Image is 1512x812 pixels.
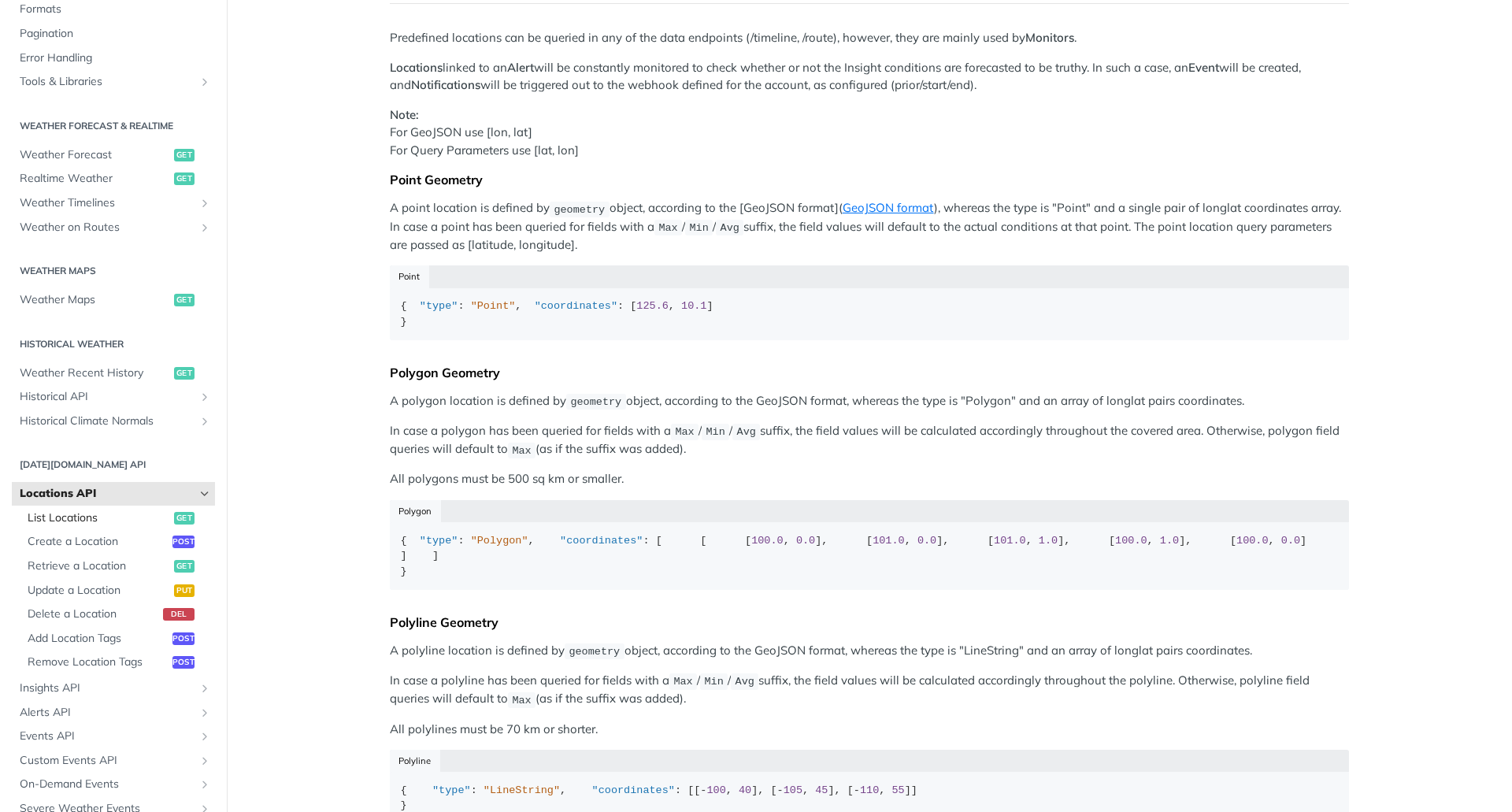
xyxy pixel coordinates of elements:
[163,608,195,621] span: del
[736,676,754,688] span: Avg
[12,264,215,278] h2: Weather Maps
[420,535,458,547] span: "type"
[28,654,169,670] span: Remove Location Tags
[198,778,211,791] button: Show subpages for On-Demand Events
[1039,535,1058,547] span: 1.0
[420,300,458,312] span: "type"
[390,106,1349,160] p: For GeoJSON use [lon, lat] For Query Parameters use [lat, lon]
[12,725,215,748] a: Events APIShow subpages for Events API
[20,651,215,674] a: Remove Location Tagspost
[20,195,195,211] span: Weather Timelines
[198,706,211,719] button: Show subpages for Alerts API
[432,784,471,796] span: "type"
[12,216,215,239] a: Weather on RoutesShow subpages for Weather on Routes
[20,530,215,554] a: Create a Locationpost
[917,535,936,547] span: 0.0
[12,701,215,725] a: Alerts APIShow subpages for Alerts API
[390,721,1349,739] p: All polylines must be 70 km or shorter.
[198,76,211,88] button: Show subpages for Tools & Libraries
[28,558,170,574] span: Retrieve a Location
[198,682,211,695] button: Show subpages for Insights API
[12,677,215,700] a: Insights APIShow subpages for Insights API
[172,656,195,669] span: post
[390,172,1349,187] div: Point Geometry
[390,107,419,122] strong: Note:
[28,534,169,550] span: Create a Location
[20,413,195,429] span: Historical Climate Normals
[174,560,195,573] span: get
[20,2,211,17] span: Formats
[689,222,708,234] span: Min
[12,410,215,433] a: Historical Climate NormalsShow subpages for Historical Climate Normals
[570,396,621,408] span: geometry
[20,50,211,66] span: Error Handling
[174,367,195,380] span: get
[704,676,723,688] span: Min
[20,627,215,651] a: Add Location Tagspost
[12,385,215,409] a: Historical APIShow subpages for Historical API
[512,694,531,706] span: Max
[174,172,195,185] span: get
[20,147,170,163] span: Weather Forecast
[12,22,215,46] a: Pagination
[706,784,725,796] span: 100
[28,631,169,647] span: Add Location Tags
[172,632,195,645] span: post
[471,535,528,547] span: "Polygon"
[512,444,531,456] span: Max
[390,29,1349,47] p: Predefined locations can be queried in any of the data endpoints (/timeline, /route), however, th...
[20,220,195,235] span: Weather on Routes
[860,784,879,796] span: 110
[1025,30,1074,45] strong: Monitors
[658,222,677,234] span: Max
[12,482,215,506] a: Locations APIHide subpages for Locations API
[174,294,195,306] span: get
[784,784,802,796] span: 105
[172,536,195,548] span: post
[636,300,669,312] span: 125.6
[20,554,215,578] a: Retrieve a Locationget
[507,60,534,75] strong: Alert
[12,773,215,796] a: On-Demand EventsShow subpages for On-Demand Events
[751,535,784,547] span: 100.0
[721,222,739,234] span: Avg
[777,784,784,796] span: -
[20,26,211,42] span: Pagination
[1160,535,1179,547] span: 1.0
[706,426,724,438] span: Min
[20,171,170,187] span: Realtime Weather
[20,753,195,769] span: Custom Events API
[1115,535,1147,547] span: 100.0
[20,506,215,530] a: List Locationsget
[873,535,905,547] span: 101.0
[739,784,751,796] span: 40
[815,784,828,796] span: 45
[401,533,1339,580] div: { : , : [ [ [ , ], [ , ], [ , ], [ , ], [ , ] ] ] }
[198,197,211,209] button: Show subpages for Weather Timelines
[20,389,195,405] span: Historical API
[198,488,211,500] button: Hide subpages for Locations API
[198,221,211,234] button: Show subpages for Weather on Routes
[390,392,1349,410] p: A polygon location is defined by object, according to the GeoJSON format, whereas the type is "Po...
[737,426,756,438] span: Avg
[390,470,1349,488] p: All polygons must be 500 sq km or smaller.
[20,74,195,90] span: Tools & Libraries
[1281,535,1300,547] span: 0.0
[28,606,159,622] span: Delete a Location
[174,512,195,525] span: get
[994,535,1026,547] span: 101.0
[198,415,211,428] button: Show subpages for Historical Climate Normals
[20,365,170,381] span: Weather Recent History
[390,642,1349,660] p: A polyline location is defined by object, according to the GeoJSON format, whereas the type is "L...
[892,784,905,796] span: 55
[484,784,560,796] span: "LineString"
[20,292,170,308] span: Weather Maps
[796,535,815,547] span: 0.0
[12,288,215,312] a: Weather Mapsget
[673,676,692,688] span: Max
[198,391,211,403] button: Show subpages for Historical API
[390,365,1349,380] div: Polygon Geometry
[675,426,694,438] span: Max
[12,143,215,167] a: Weather Forecastget
[20,486,195,502] span: Locations API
